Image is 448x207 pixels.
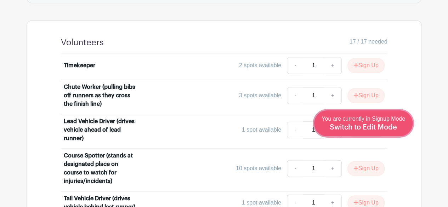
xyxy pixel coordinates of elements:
a: - [287,87,303,104]
div: 1 spot available [242,199,281,207]
button: Sign Up [347,58,385,73]
div: Timekeeper [64,61,95,70]
div: 3 spots available [239,91,281,100]
a: + [324,57,341,74]
div: 10 spots available [236,164,281,173]
div: Lead Vehicle Driver (drives vehicle ahead of lead runner) [64,117,136,143]
a: + [324,87,341,104]
div: 1 spot available [242,126,281,134]
div: Chute Worker (pulling bibs off runners as they cross the finish line) [64,83,136,108]
button: Sign Up [347,161,385,176]
a: - [287,57,303,74]
button: Sign Up [347,88,385,103]
a: - [287,160,303,177]
span: You are currently in Signup Mode [322,116,405,131]
div: 2 spots available [239,61,281,70]
a: + [324,160,341,177]
h4: Volunteers [61,38,104,48]
a: - [287,121,303,138]
span: Switch to Edit Mode [330,124,397,131]
div: Course Spotter (stands at designated place on course to watch for injuries/incidents) [64,151,136,185]
span: 17 / 17 needed [350,38,387,46]
a: You are currently in Signup Mode Switch to Edit Mode [314,110,413,136]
